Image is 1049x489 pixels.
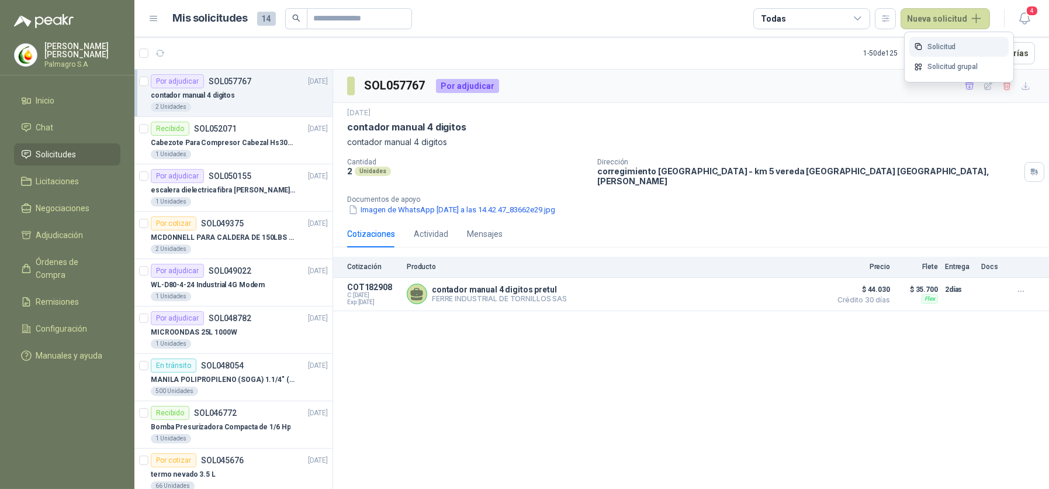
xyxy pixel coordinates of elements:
[909,37,1009,57] a: Solicitud
[347,195,1044,204] p: Documentos de apoyo
[347,228,395,240] div: Cotizaciones
[347,136,1035,149] p: contador manual 4 digitos
[151,185,296,196] p: escalera dielectrica fibra [PERSON_NAME] extensible triple
[436,79,499,93] div: Por adjudicar
[308,123,328,135] p: [DATE]
[151,453,196,467] div: Por cotizar
[134,117,333,164] a: RecibidoSOL052071[DATE] Cabezote Para Compresor Cabezal Hs3065a Nuevo Marca 3hp1 Unidades
[151,197,191,206] div: 1 Unidades
[308,171,328,182] p: [DATE]
[832,297,890,304] span: Crédito 30 días
[151,327,237,338] p: MICROONDAS 25L 1000W
[134,354,333,401] a: En tránsitoSOL048054[DATE] MANILA POLIPROPILENO (SOGA) 1.1/4" (32MM) marca tesicol500 Unidades
[36,121,54,134] span: Chat
[432,294,567,303] p: FERRE INDUSTRIAL DE TORNILLOS SAS
[209,267,251,275] p: SOL049022
[14,116,120,139] a: Chat
[151,469,216,480] p: termo nevado 3.5 L
[134,212,333,259] a: Por cotizarSOL049375[DATE] MCDONNELL PARA CALDERA DE 150LBS CON FDC2 Unidades
[945,283,974,297] p: 2 días
[151,422,290,433] p: Bomba Presurizadora Compacta de 1/6 Hp
[14,89,120,112] a: Inicio
[36,148,77,161] span: Solicitudes
[151,434,191,443] div: 1 Unidades
[14,291,120,313] a: Remisiones
[355,167,391,176] div: Unidades
[194,125,237,133] p: SOL052071
[36,175,79,188] span: Licitaciones
[151,339,191,349] div: 1 Unidades
[36,94,55,107] span: Inicio
[14,143,120,166] a: Solicitudes
[945,263,974,271] p: Entrega
[407,263,825,271] p: Producto
[597,158,1020,166] p: Dirección
[308,218,328,229] p: [DATE]
[467,228,503,240] div: Mensajes
[981,263,1005,271] p: Docs
[14,170,120,192] a: Licitaciones
[134,164,333,212] a: Por adjudicarSOL050155[DATE] escalera dielectrica fibra [PERSON_NAME] extensible triple1 Unidades
[36,229,84,242] span: Adjudicación
[151,232,296,243] p: MCDONNELL PARA CALDERA DE 150LBS CON FDC
[1026,5,1038,16] span: 4
[897,283,938,297] p: $ 35.700
[347,299,400,306] span: Exp: [DATE]
[151,169,204,183] div: Por adjudicar
[151,264,204,278] div: Por adjudicar
[347,283,400,292] p: COT182908
[863,44,935,63] div: 1 - 50 de 125
[151,374,296,385] p: MANILA POLIPROPILENO (SOGA) 1.1/4" (32MM) marca tesicol
[347,292,400,299] span: C: [DATE]
[308,360,328,371] p: [DATE]
[151,122,189,136] div: Recibido
[151,137,296,149] p: Cabezote Para Compresor Cabezal Hs3065a Nuevo Marca 3hp
[901,8,990,29] button: Nueva solicitud
[14,224,120,246] a: Adjudicación
[832,263,890,271] p: Precio
[151,102,191,112] div: 2 Unidades
[347,263,400,271] p: Cotización
[364,77,427,95] h3: SOL057767
[173,10,248,27] h1: Mis solicitudes
[292,14,300,22] span: search
[151,292,191,301] div: 1 Unidades
[897,263,938,271] p: Flete
[308,313,328,324] p: [DATE]
[347,108,371,119] p: [DATE]
[14,197,120,219] a: Negociaciones
[347,121,466,133] p: contador manual 4 digitos
[134,401,333,449] a: RecibidoSOL046772[DATE] Bomba Presurizadora Compacta de 1/6 Hp1 Unidades
[151,387,198,396] div: 500 Unidades
[14,345,120,367] a: Manuales y ayuda
[201,361,244,370] p: SOL048054
[36,202,90,215] span: Negociaciones
[414,228,448,240] div: Actividad
[151,311,204,325] div: Por adjudicar
[151,150,191,159] div: 1 Unidades
[201,219,244,228] p: SOL049375
[151,74,204,88] div: Por adjudicar
[134,307,333,354] a: Por adjudicarSOL048782[DATE] MICROONDAS 25L 1000W1 Unidades
[14,251,120,286] a: Órdenes de Compra
[209,77,251,85] p: SOL057767
[194,409,237,417] p: SOL046772
[347,158,588,166] p: Cantidad
[832,283,890,297] span: $ 44.030
[909,57,1009,77] a: Solicitud grupal
[308,76,328,87] p: [DATE]
[151,216,196,230] div: Por cotizar
[151,244,191,254] div: 2 Unidades
[36,322,88,335] span: Configuración
[36,295,79,308] span: Remisiones
[597,166,1020,186] p: corregimiento [GEOGRAPHIC_DATA] - km 5 vereda [GEOGRAPHIC_DATA] [GEOGRAPHIC_DATA] , [PERSON_NAME]
[14,14,74,28] img: Logo peakr
[308,455,328,466] p: [DATE]
[347,204,556,216] button: Imagen de WhatsApp [DATE] a las 14.42.47_83662e29.jpg
[209,314,251,322] p: SOL048782
[761,12,785,25] div: Todas
[15,44,37,66] img: Company Logo
[308,408,328,419] p: [DATE]
[151,406,189,420] div: Recibido
[201,456,244,464] p: SOL045676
